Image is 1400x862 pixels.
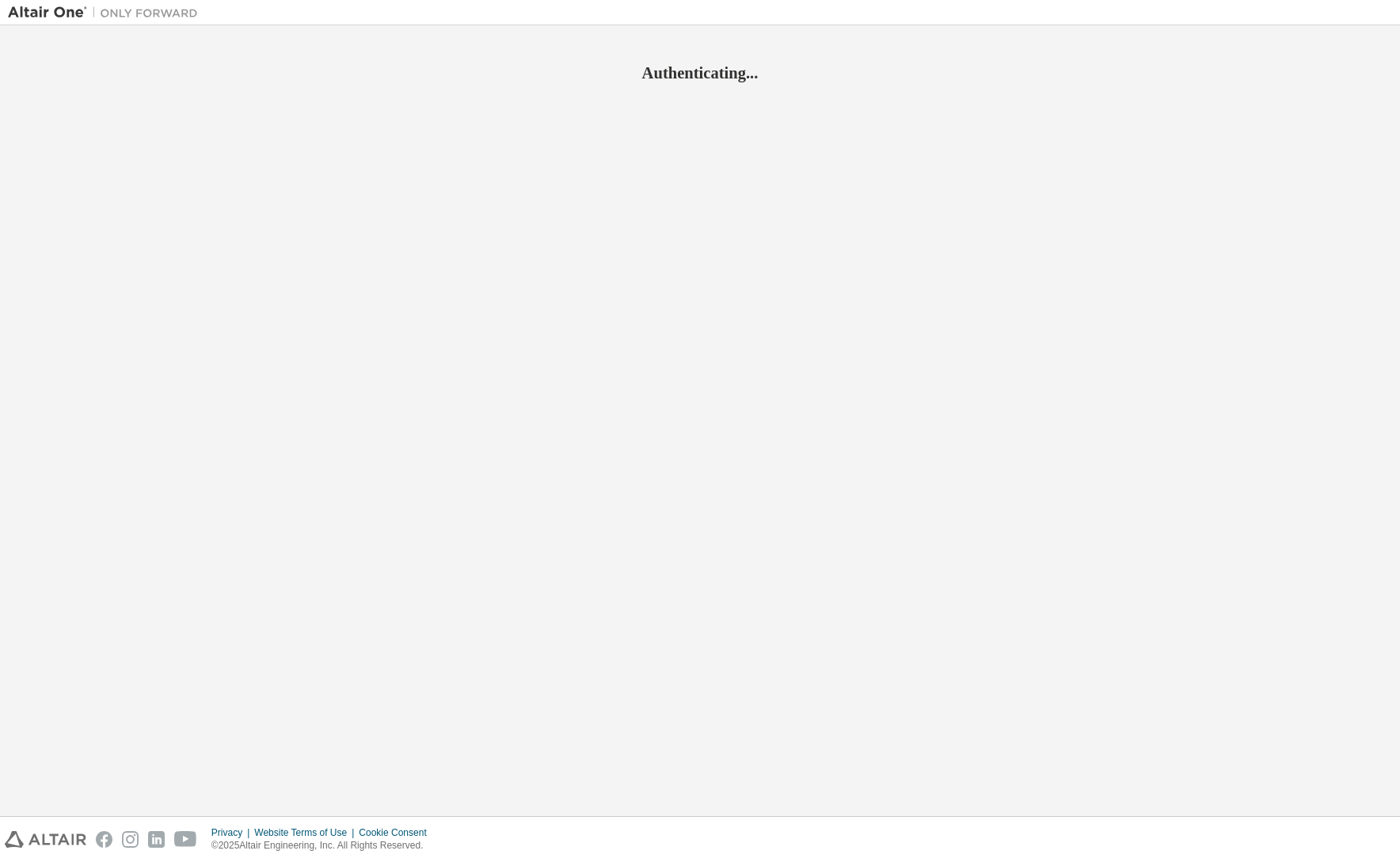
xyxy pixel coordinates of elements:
p: © 2025 Altair Engineering, Inc. All Rights Reserved. [211,839,436,852]
img: linkedin.svg [148,831,165,848]
img: Altair One [8,5,206,21]
div: Cookie Consent [359,826,436,839]
div: Privacy [211,826,254,839]
img: instagram.svg [122,831,139,848]
h2: Authenticating... [8,63,1392,83]
div: Website Terms of Use [254,826,359,839]
img: youtube.svg [174,831,197,848]
img: facebook.svg [96,831,112,848]
img: altair_logo.svg [5,831,86,848]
